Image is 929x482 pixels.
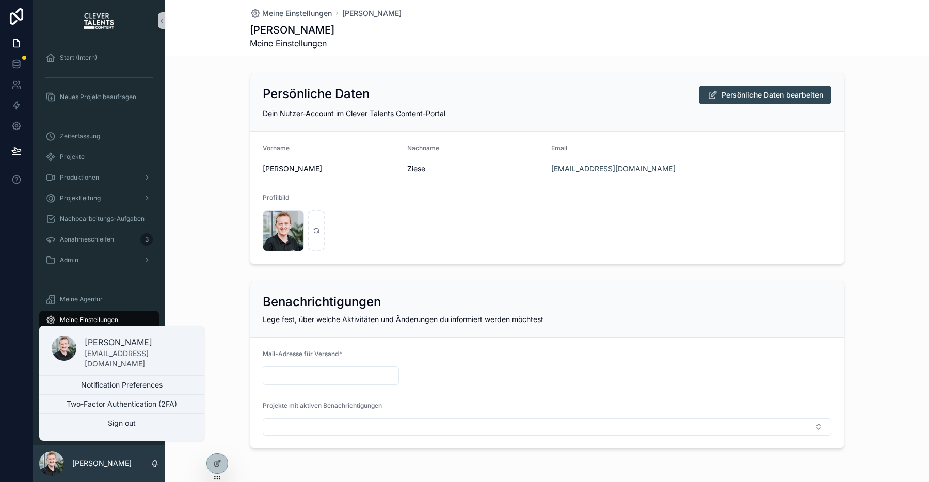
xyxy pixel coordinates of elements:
[39,88,159,106] a: Neues Projekt beaufragen
[263,109,445,118] span: Dein Nutzer-Account im Clever Talents Content-Portal
[699,86,831,104] button: Persönliche Daten bearbeiten
[263,194,289,201] span: Profilbild
[263,418,831,436] button: Select Button
[551,164,676,174] a: [EMAIL_ADDRESS][DOMAIN_NAME]
[263,401,382,409] span: Projekte mit aktiven Benachrichtigungen
[60,153,85,161] span: Projekte
[60,132,100,140] span: Zeiterfassung
[84,12,115,29] img: App logo
[250,37,334,50] span: Meine Einstellungen
[72,458,132,469] p: [PERSON_NAME]
[60,54,97,62] span: Start (Intern)
[85,336,192,348] p: [PERSON_NAME]
[263,315,543,324] span: Lege fest, über welche Aktivitäten und Änderungen du informiert werden möchtest
[263,86,370,102] h2: Persönliche Daten
[263,350,339,358] span: Mail-Adresse für Versand
[60,256,78,264] span: Admin
[33,41,165,343] div: scrollable content
[39,148,159,166] a: Projekte
[39,395,204,413] button: Two-Factor Authentication (2FA)
[60,194,101,202] span: Projektleitung
[85,348,192,369] p: [EMAIL_ADDRESS][DOMAIN_NAME]
[263,144,290,152] span: Vorname
[39,251,159,269] a: Admin
[60,235,114,244] span: Abnahmeschleifen
[39,376,204,394] button: Notification Preferences
[263,164,399,174] span: [PERSON_NAME]
[250,23,334,37] h1: [PERSON_NAME]
[60,93,136,101] span: Neues Projekt beaufragen
[39,49,159,67] a: Start (Intern)
[39,230,159,249] a: Abnahmeschleifen3
[39,290,159,309] a: Meine Agentur
[60,295,103,303] span: Meine Agentur
[39,210,159,228] a: Nachbearbeitungs-Aufgaben
[250,8,332,19] a: Meine Einstellungen
[39,189,159,207] a: Projektleitung
[407,144,439,152] span: Nachname
[60,316,118,324] span: Meine Einstellungen
[39,127,159,146] a: Zeiterfassung
[39,311,159,329] a: Meine Einstellungen
[140,233,153,246] div: 3
[39,414,204,432] button: Sign out
[60,215,145,223] span: Nachbearbeitungs-Aufgaben
[39,168,159,187] a: Produktionen
[722,90,823,100] span: Persönliche Daten bearbeiten
[262,8,332,19] span: Meine Einstellungen
[551,144,567,152] span: Email
[263,294,381,310] h2: Benachrichtigungen
[60,173,99,182] span: Produktionen
[342,8,402,19] a: [PERSON_NAME]
[407,164,543,174] span: Ziese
